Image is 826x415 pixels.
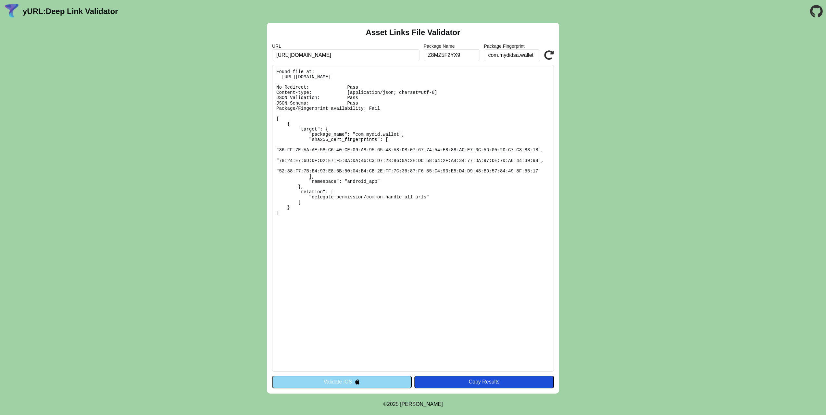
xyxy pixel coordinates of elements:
[383,394,443,415] footer: ©
[272,65,554,372] pre: Found file at: [URL][DOMAIN_NAME] No Redirect: Pass Content-type: [application/json; charset=utf-...
[366,28,460,37] h2: Asset Links File Validator
[387,401,399,407] span: 2025
[484,44,540,49] label: Package Fingerprint
[400,401,443,407] a: Michael Ibragimchayev's Personal Site
[3,3,20,20] img: yURL Logo
[355,379,360,384] img: appleIcon.svg
[272,44,420,49] label: URL
[272,49,420,61] input: Required
[414,376,554,388] button: Copy Results
[484,49,540,61] input: Optional
[418,379,551,385] div: Copy Results
[23,7,118,16] a: yURL:Deep Link Validator
[424,49,480,61] input: Optional
[272,376,412,388] button: Validate iOS
[424,44,480,49] label: Package Name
